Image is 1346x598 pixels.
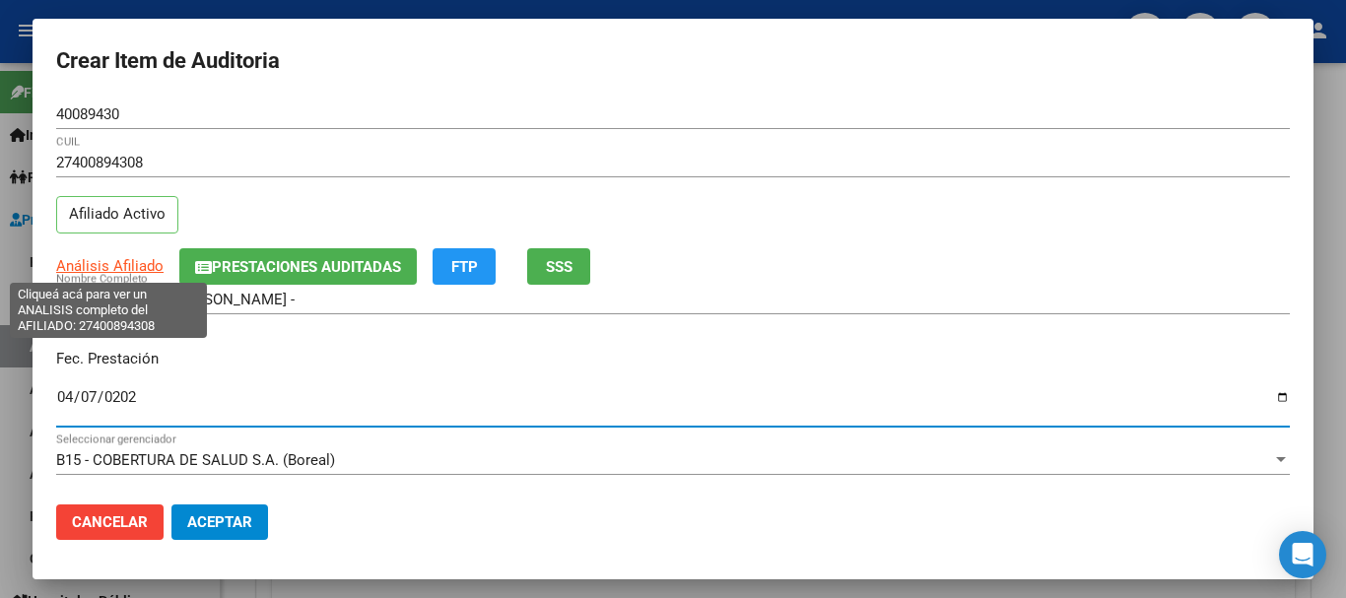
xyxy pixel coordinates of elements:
[56,196,178,234] p: Afiliado Activo
[56,504,164,540] button: Cancelar
[56,451,335,469] span: B15 - COBERTURA DE SALUD S.A. (Boreal)
[1279,531,1326,578] div: Open Intercom Messenger
[171,504,268,540] button: Aceptar
[56,42,1290,80] h2: Crear Item de Auditoria
[433,248,496,285] button: FTP
[56,257,164,275] span: Análisis Afiliado
[56,348,1290,370] p: Fec. Prestación
[451,258,478,276] span: FTP
[187,513,252,531] span: Aceptar
[179,248,417,285] button: Prestaciones Auditadas
[546,258,572,276] span: SSS
[72,513,148,531] span: Cancelar
[212,258,401,276] span: Prestaciones Auditadas
[527,248,590,285] button: SSS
